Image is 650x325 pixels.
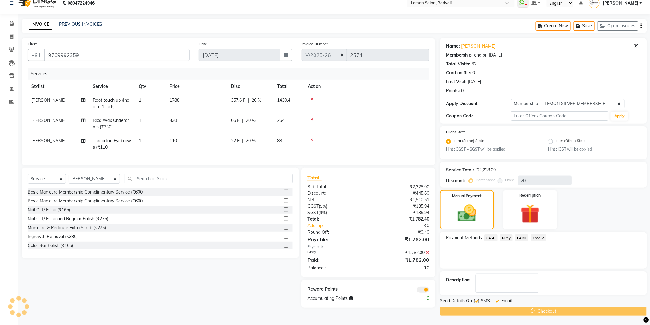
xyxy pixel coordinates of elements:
[452,202,482,224] img: _cash.svg
[368,256,434,264] div: ₹1,782.00
[303,236,368,243] div: Payable:
[548,147,641,152] small: Hint : IGST will be applied
[446,129,466,135] label: Client State
[303,229,368,236] div: Round Off:
[303,190,368,197] div: Discount:
[368,265,434,271] div: ₹0
[468,79,481,85] div: [DATE]
[170,118,177,123] span: 330
[303,249,368,256] div: GPay
[472,70,475,76] div: 0
[93,118,129,130] span: Rica Wax Underarms (₹330)
[125,174,293,183] input: Search or Scan
[231,138,240,144] span: 22 F
[28,68,434,80] div: Services
[231,117,240,124] span: 66 F
[446,113,511,119] div: Coupon Code
[44,49,190,61] input: Search by Name/Mobile/Email/Code
[484,234,498,241] span: CASH
[611,112,628,121] button: Apply
[28,242,73,249] div: Color Bar Polish (₹165)
[446,277,471,283] div: Description:
[139,138,141,143] span: 1
[500,234,513,241] span: GPay
[227,80,273,93] th: Disc
[303,295,401,302] div: Accumulating Points
[511,111,609,121] input: Enter Offer / Coupon Code
[303,184,368,190] div: Sub Total:
[574,21,595,31] button: Save
[472,61,476,67] div: 62
[440,298,472,305] span: Send Details On
[461,88,464,94] div: 0
[446,61,470,67] div: Total Visits:
[28,80,89,93] th: Stylist
[59,22,102,27] a: PREVIOUS INVOICES
[277,118,284,123] span: 264
[476,177,495,183] label: Percentage
[29,19,52,30] a: INVOICE
[474,52,502,58] div: end on [DATE]
[446,88,460,94] div: Points:
[368,203,434,209] div: ₹135.94
[555,138,586,145] label: Inter (Other) State
[501,298,512,305] span: Email
[307,244,429,249] div: Payments
[231,97,245,104] span: 357.6 F
[303,286,368,293] div: Reward Points
[515,202,546,226] img: _gift.svg
[31,97,66,103] span: [PERSON_NAME]
[368,184,434,190] div: ₹2,228.00
[246,138,256,144] span: 20 %
[303,256,368,264] div: Paid:
[536,21,571,31] button: Create New
[303,209,368,216] div: ( )
[28,49,45,61] button: +91
[252,97,261,104] span: 20 %
[277,97,290,103] span: 1430.4
[28,233,78,240] div: Ingrowth Removal (₹330)
[170,97,179,103] span: 1788
[446,79,467,85] div: Last Visit:
[303,197,368,203] div: Net:
[28,207,70,213] div: Nail Cut/ Filing (₹165)
[303,265,368,271] div: Balance :
[379,222,434,229] div: ₹0
[28,225,106,231] div: Manicure & Pedicure Extra Scrub (₹275)
[368,197,434,203] div: ₹1,510.51
[368,236,434,243] div: ₹1,782.00
[368,249,434,256] div: ₹1,782.00
[139,118,141,123] span: 1
[461,43,495,49] a: [PERSON_NAME]
[401,295,434,302] div: 0
[446,167,474,173] div: Service Total:
[446,70,471,76] div: Card on file:
[307,203,319,209] span: CGST
[273,80,304,93] th: Total
[139,97,141,103] span: 1
[246,117,256,124] span: 20 %
[446,100,511,107] div: Apply Discount
[28,189,144,195] div: Basic Manicure Membership Complimentary Service (₹600)
[31,118,66,123] span: [PERSON_NAME]
[368,190,434,197] div: ₹445.60
[597,21,638,31] button: Open Invoices
[453,138,484,145] label: Intra (Same) State
[307,210,319,215] span: SGST
[515,234,528,241] span: CARD
[303,216,368,222] div: Total:
[248,97,249,104] span: |
[368,216,434,222] div: ₹1,782.40
[135,80,166,93] th: Qty
[242,117,243,124] span: |
[446,43,460,49] div: Name:
[93,138,131,150] span: Threading Eyebrows (₹110)
[481,298,490,305] span: SMS
[320,204,326,209] span: 9%
[277,138,282,143] span: 88
[28,198,144,204] div: Basic Manicure Membership Complimentary Service (₹660)
[452,193,482,199] label: Manual Payment
[93,97,129,109] span: Root touch up (Inoa to 1 inch)
[446,147,539,152] small: Hint : CGST + SGST will be applied
[166,80,227,93] th: Price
